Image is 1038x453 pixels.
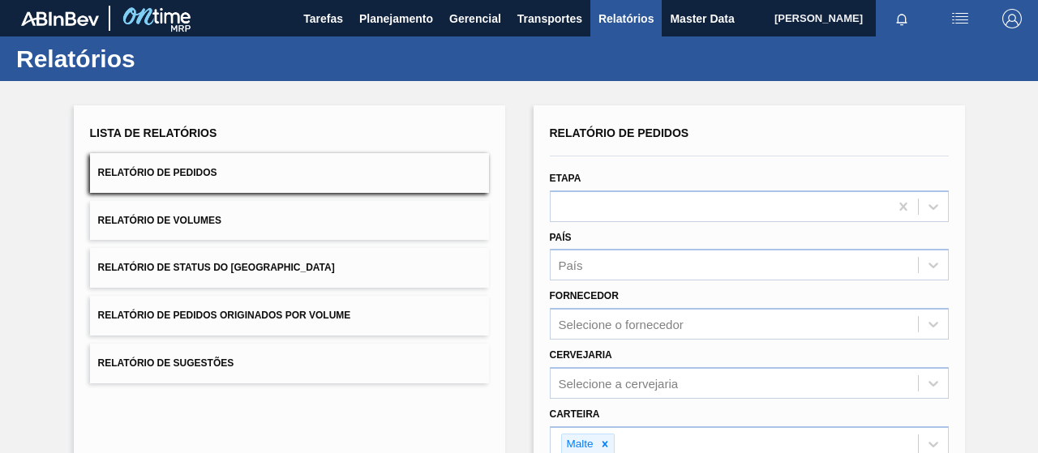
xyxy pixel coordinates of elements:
[90,126,217,139] span: Lista de Relatórios
[550,290,619,301] label: Fornecedor
[449,9,501,28] span: Gerencial
[876,7,928,30] button: Notificações
[90,153,489,193] button: Relatório de Pedidos
[517,9,582,28] span: Transportes
[21,11,99,26] img: TNhmsLtSVTkK8tSr43FrP2fwEKptu5GPRR3wAAAABJRU5ErkJggg==
[98,215,221,226] span: Relatório de Volumes
[359,9,433,28] span: Planejamento
[559,318,684,331] div: Selecione o fornecedor
[98,357,234,369] span: Relatório de Sugestões
[950,9,970,28] img: userActions
[550,173,581,184] label: Etapa
[98,310,351,321] span: Relatório de Pedidos Originados por Volume
[559,259,583,272] div: País
[90,201,489,241] button: Relatório de Volumes
[550,349,612,361] label: Cervejaria
[90,344,489,383] button: Relatório de Sugestões
[90,248,489,288] button: Relatório de Status do [GEOGRAPHIC_DATA]
[303,9,343,28] span: Tarefas
[98,262,335,273] span: Relatório de Status do [GEOGRAPHIC_DATA]
[1002,9,1022,28] img: Logout
[90,296,489,335] button: Relatório de Pedidos Originados por Volume
[559,376,679,390] div: Selecione a cervejaria
[550,408,600,420] label: Carteira
[16,49,304,68] h1: Relatórios
[550,126,689,139] span: Relatório de Pedidos
[98,167,217,178] span: Relatório de Pedidos
[550,232,572,243] label: País
[670,9,734,28] span: Master Data
[598,9,654,28] span: Relatórios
